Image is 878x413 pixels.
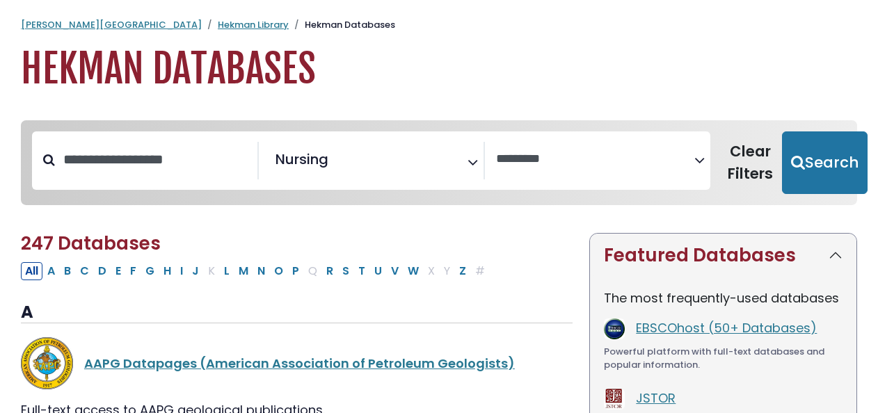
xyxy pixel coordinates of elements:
[159,262,175,280] button: Filter Results H
[289,18,395,32] li: Hekman Databases
[496,152,694,167] textarea: Search
[21,46,857,92] h1: Hekman Databases
[21,18,202,31] a: [PERSON_NAME][GEOGRAPHIC_DATA]
[84,355,515,372] a: AAPG Datapages (American Association of Petroleum Geologists)
[270,149,328,170] li: Nursing
[782,131,868,194] button: Submit for Search Results
[141,262,159,280] button: Filter Results G
[94,262,111,280] button: Filter Results D
[253,262,269,280] button: Filter Results N
[21,120,857,205] nav: Search filters
[21,302,573,323] h3: A
[21,18,857,32] nav: breadcrumb
[288,262,303,280] button: Filter Results P
[331,156,341,171] textarea: Search
[43,262,59,280] button: Filter Results A
[21,262,42,280] button: All
[188,262,203,280] button: Filter Results J
[220,262,234,280] button: Filter Results L
[455,262,470,280] button: Filter Results Z
[354,262,369,280] button: Filter Results T
[76,262,93,280] button: Filter Results C
[636,389,676,407] a: JSTOR
[719,131,782,194] button: Clear Filters
[276,149,328,170] span: Nursing
[338,262,353,280] button: Filter Results S
[21,231,161,256] span: 247 Databases
[21,261,490,279] div: Alpha-list to filter by first letter of database name
[55,148,257,171] input: Search database by title or keyword
[370,262,386,280] button: Filter Results U
[218,18,289,31] a: Hekman Library
[234,262,253,280] button: Filter Results M
[176,262,187,280] button: Filter Results I
[590,234,856,277] button: Featured Databases
[604,345,843,372] div: Powerful platform with full-text databases and popular information.
[270,262,287,280] button: Filter Results O
[404,262,423,280] button: Filter Results W
[604,289,843,307] p: The most frequently-used databases
[111,262,125,280] button: Filter Results E
[322,262,337,280] button: Filter Results R
[126,262,141,280] button: Filter Results F
[60,262,75,280] button: Filter Results B
[387,262,403,280] button: Filter Results V
[636,319,817,337] a: EBSCOhost (50+ Databases)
